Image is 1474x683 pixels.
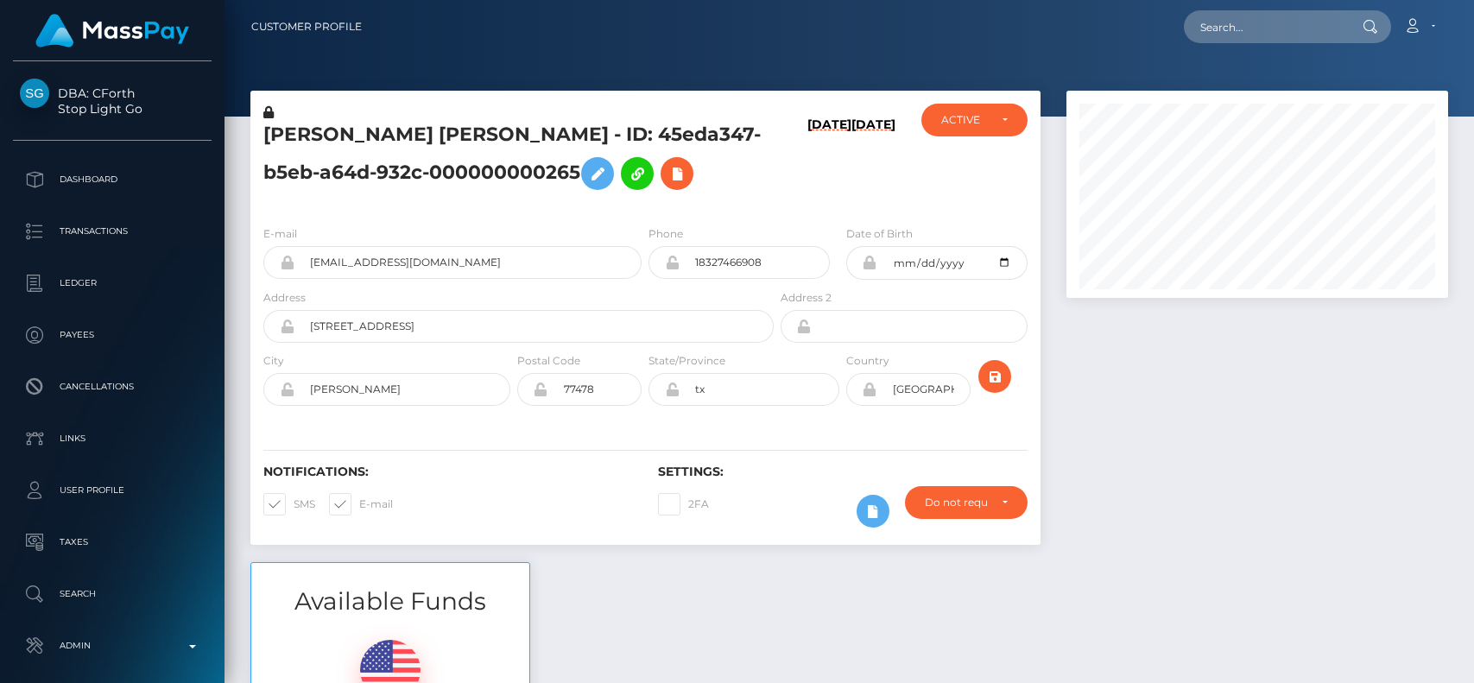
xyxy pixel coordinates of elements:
[20,79,49,108] img: Stop Light Go
[251,585,529,618] h3: Available Funds
[13,469,212,512] a: User Profile
[20,426,205,452] p: Links
[13,521,212,564] a: Taxes
[35,14,189,47] img: MassPay Logo
[20,270,205,296] p: Ledger
[517,353,580,369] label: Postal Code
[20,477,205,503] p: User Profile
[846,353,889,369] label: Country
[263,493,315,515] label: SMS
[851,117,895,205] h6: [DATE]
[846,226,913,242] label: Date of Birth
[13,85,212,117] span: DBA: CForth Stop Light Go
[263,290,306,306] label: Address
[925,496,987,509] div: Do not require
[13,572,212,616] a: Search
[941,113,987,127] div: ACTIVE
[13,417,212,460] a: Links
[13,158,212,201] a: Dashboard
[263,465,632,479] h6: Notifications:
[13,262,212,305] a: Ledger
[648,353,725,369] label: State/Province
[20,633,205,659] p: Admin
[648,226,683,242] label: Phone
[13,624,212,667] a: Admin
[13,365,212,408] a: Cancellations
[329,493,393,515] label: E-mail
[1184,10,1346,43] input: Search...
[263,226,297,242] label: E-mail
[13,313,212,357] a: Payees
[263,122,764,199] h5: [PERSON_NAME] [PERSON_NAME] - ID: 45eda347-b5eb-a64d-932c-000000000265
[20,167,205,193] p: Dashboard
[658,493,709,515] label: 2FA
[13,210,212,253] a: Transactions
[781,290,832,306] label: Address 2
[658,465,1027,479] h6: Settings:
[20,374,205,400] p: Cancellations
[263,353,284,369] label: City
[20,581,205,607] p: Search
[807,117,851,205] h6: [DATE]
[251,9,362,45] a: Customer Profile
[20,218,205,244] p: Transactions
[921,104,1027,136] button: ACTIVE
[905,486,1027,519] button: Do not require
[20,529,205,555] p: Taxes
[20,322,205,348] p: Payees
